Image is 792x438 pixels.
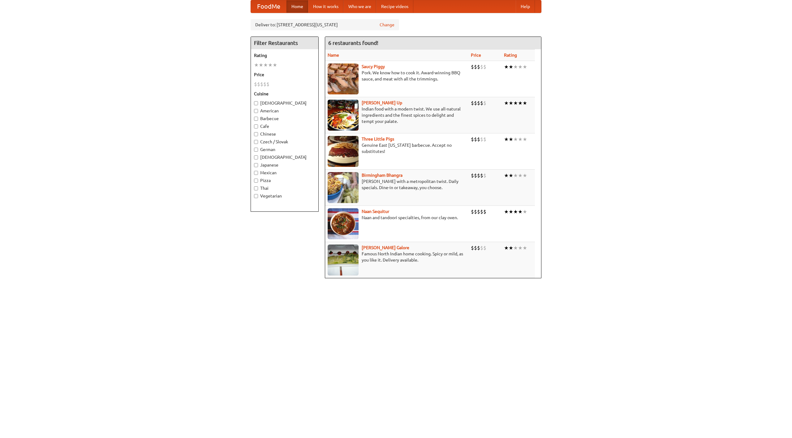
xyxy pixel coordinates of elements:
[254,146,315,153] label: German
[254,163,258,167] input: Japanese
[509,172,513,179] li: ★
[518,63,523,70] li: ★
[523,63,527,70] li: ★
[328,70,466,82] p: Pork. We know how to cook it. Award-winning BBQ sauce, and meat with all the trimmings.
[254,109,258,113] input: American
[254,155,258,159] input: [DEMOGRAPHIC_DATA]
[474,172,477,179] li: $
[362,64,385,69] a: Saucy Piggy
[328,53,339,58] a: Name
[257,81,260,88] li: $
[254,115,315,122] label: Barbecue
[474,100,477,106] li: $
[328,100,359,131] img: curryup.jpg
[518,100,523,106] li: ★
[513,245,518,251] li: ★
[268,62,273,68] li: ★
[254,117,258,121] input: Barbecue
[254,108,315,114] label: American
[362,209,389,214] a: Naan Sequitur
[328,178,466,191] p: [PERSON_NAME] with a metropolitan twist. Daily specials. Dine-in or takeaway, you choose.
[504,172,509,179] li: ★
[509,63,513,70] li: ★
[254,170,315,176] label: Mexican
[254,52,315,59] h5: Rating
[483,136,486,143] li: $
[254,154,315,160] label: [DEMOGRAPHIC_DATA]
[509,208,513,215] li: ★
[273,62,277,68] li: ★
[328,172,359,203] img: bhangra.jpg
[513,208,518,215] li: ★
[362,100,402,105] a: [PERSON_NAME] Up
[328,215,466,221] p: Naan and tandoori specialties, from our clay oven.
[254,179,258,183] input: Pizza
[480,100,483,106] li: $
[504,100,509,106] li: ★
[254,140,258,144] input: Czech / Slovak
[504,136,509,143] li: ★
[518,172,523,179] li: ★
[380,22,394,28] a: Change
[513,100,518,106] li: ★
[518,136,523,143] li: ★
[343,0,376,13] a: Who we are
[483,100,486,106] li: $
[254,185,315,191] label: Thai
[328,251,466,263] p: Famous North Indian home cooking. Spicy or mild, as you like it. Delivery available.
[471,100,474,106] li: $
[251,0,286,13] a: FoodMe
[254,91,315,97] h5: Cuisine
[504,53,517,58] a: Rating
[254,194,258,198] input: Vegetarian
[254,186,258,190] input: Thai
[254,148,258,152] input: German
[477,172,480,179] li: $
[504,245,509,251] li: ★
[263,62,268,68] li: ★
[480,245,483,251] li: $
[523,172,527,179] li: ★
[254,139,315,145] label: Czech / Slovak
[376,0,413,13] a: Recipe videos
[362,137,394,141] a: Three Little Pigs
[474,136,477,143] li: $
[504,208,509,215] li: ★
[477,136,480,143] li: $
[328,136,359,167] img: littlepigs.jpg
[518,208,523,215] li: ★
[254,123,315,129] label: Cafe
[509,136,513,143] li: ★
[328,40,378,46] ng-pluralize: 6 restaurants found!
[260,81,263,88] li: $
[477,63,480,70] li: $
[259,62,263,68] li: ★
[471,245,474,251] li: $
[254,72,315,78] h5: Price
[254,132,258,136] input: Chinese
[254,124,258,128] input: Cafe
[523,208,527,215] li: ★
[362,173,402,178] b: Birmingham Bhangra
[254,171,258,175] input: Mexican
[477,245,480,251] li: $
[362,245,409,250] a: [PERSON_NAME] Galore
[328,142,466,154] p: Genuine East [US_STATE] barbecue. Accept no substitutes!
[254,62,259,68] li: ★
[483,208,486,215] li: $
[480,172,483,179] li: $
[471,63,474,70] li: $
[474,63,477,70] li: $
[254,100,315,106] label: [DEMOGRAPHIC_DATA]
[477,208,480,215] li: $
[471,208,474,215] li: $
[523,100,527,106] li: ★
[471,53,481,58] a: Price
[251,37,318,49] h4: Filter Restaurants
[328,106,466,124] p: Indian food with a modern twist. We use all-natural ingredients and the finest spices to delight ...
[518,245,523,251] li: ★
